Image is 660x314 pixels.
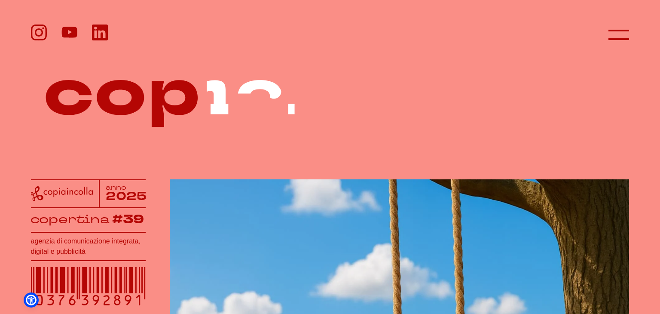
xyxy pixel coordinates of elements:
[106,189,147,205] tspan: 2025
[113,211,145,228] tspan: #39
[26,295,37,305] a: Open Accessibility Menu
[106,184,126,192] tspan: anno
[31,236,146,257] h1: agenzia di comunicazione integrata, digital e pubblicità
[30,211,110,227] tspan: copertina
